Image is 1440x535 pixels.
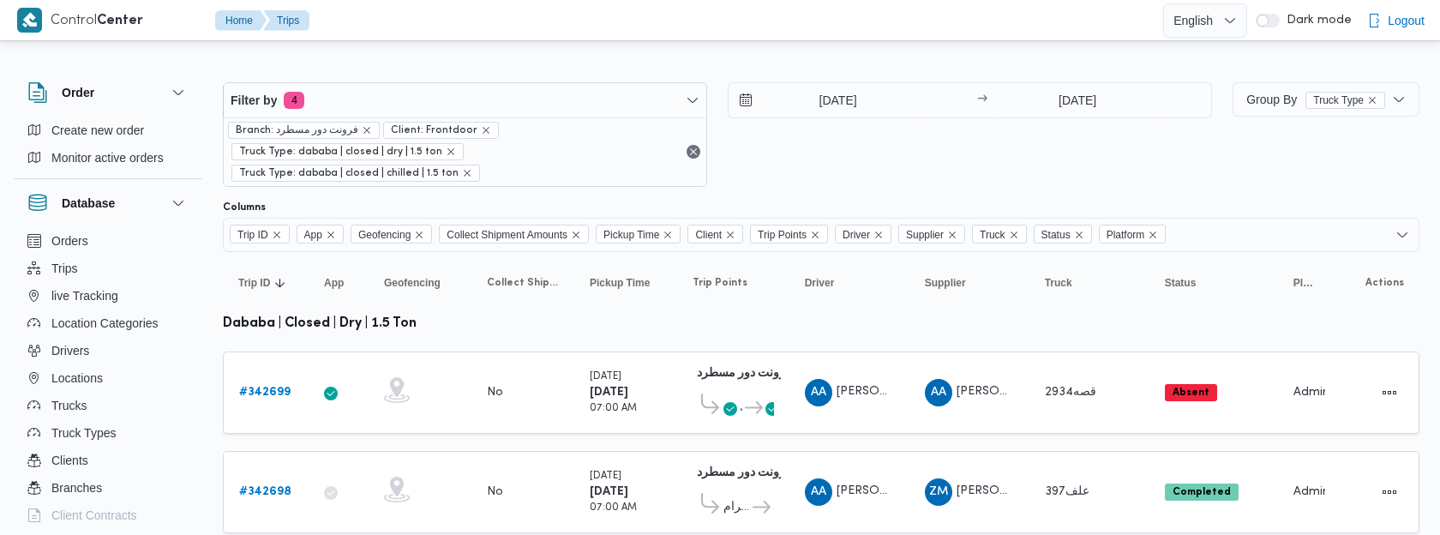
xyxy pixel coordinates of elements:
button: Truck [1038,269,1141,297]
small: [DATE] [590,372,621,382]
button: Orders [21,227,195,255]
button: Trips [21,255,195,282]
b: فرونت دور مسطرد [697,368,792,379]
a: #342699 [239,382,291,403]
a: #342698 [239,482,291,502]
button: remove selected entity [1367,95,1377,105]
span: Client: Frontdoor [383,122,499,139]
button: Trucks [21,392,195,419]
span: Trip Points [758,225,807,244]
button: Remove Trip ID from selection in this group [272,230,282,240]
b: Absent [1173,388,1209,398]
span: Client [687,225,743,243]
span: Branches [51,478,102,498]
span: Logout [1388,10,1425,31]
small: [DATE] [590,472,621,481]
small: 07:00 AM [590,404,637,413]
div: Abadallah Aid Abadalsalam Abadalihafz [925,379,952,406]
button: Open list of options [1395,228,1409,242]
img: X8yXhbKr1z7QwAAAABJRU5ErkJggg== [17,8,42,33]
span: [PERSON_NAME] [PERSON_NAME] [837,386,1035,397]
span: Branch: فرونت دور مسطرد [236,123,358,138]
span: Trip Points [693,276,747,290]
b: Center [97,15,143,27]
span: Truck [980,225,1005,244]
input: Press the down key to open a popover containing a calendar. [729,83,923,117]
span: Filter by [231,90,277,111]
span: Monitor active orders [51,147,164,168]
span: Status [1034,225,1092,243]
b: [DATE] [590,486,628,497]
span: Trip Points [750,225,828,243]
button: Remove [683,141,704,162]
button: Remove Trip Points from selection in this group [810,230,820,240]
button: Remove Platform from selection in this group [1148,230,1158,240]
button: remove selected entity [362,125,372,135]
span: Truck [1045,276,1072,290]
span: قسم الزمالك [740,398,742,418]
h3: Order [62,82,94,103]
h3: Database [62,193,115,213]
button: Truck Types [21,419,195,447]
button: Database [27,193,189,213]
button: Pickup Time [583,269,669,297]
span: علف397 [1045,486,1089,497]
span: Geofencing [384,276,441,290]
button: Remove Supplier from selection in this group [947,230,957,240]
span: Client: Frontdoor [391,123,477,138]
span: Drivers [51,340,89,361]
svg: Sorted in descending order [273,276,287,290]
span: Completed [1165,484,1239,501]
span: AA [811,379,826,406]
span: Trip ID [237,225,268,244]
span: Pickup Time [603,225,659,244]
button: Create new order [21,117,195,144]
button: Actions [1376,379,1403,406]
span: Truck Type: dababa | closed | dry | 1.5 ton [231,143,464,160]
span: Trip ID [230,225,290,243]
span: Branch: فرونت دور مسطرد [228,122,380,139]
button: Remove Client from selection in this group [725,230,735,240]
button: Remove App from selection in this group [326,230,336,240]
button: Home [215,10,267,31]
span: Dark mode [1280,14,1352,27]
span: Pickup Time [596,225,681,243]
span: فرونت دور مسطرد [773,497,774,518]
button: Logout [1360,3,1431,38]
span: Trucks [51,395,87,416]
span: Truck Type [1313,93,1364,108]
div: Order [14,117,202,178]
button: remove selected entity [446,147,456,157]
span: Geofencing [351,225,432,243]
span: [PERSON_NAME] [PERSON_NAME] [957,386,1155,397]
button: Branches [21,474,195,502]
button: Remove Geofencing from selection in this group [414,230,424,240]
span: Actions [1365,276,1404,290]
span: Truck Type: dababa | closed | chilled | 1.5 ton [231,165,480,182]
span: Clients [51,450,88,471]
span: Admin [1293,387,1329,398]
b: Completed [1173,487,1231,497]
span: App [324,276,344,290]
button: Status [1158,269,1269,297]
button: Actions [1376,478,1403,506]
button: Clients [21,447,195,474]
span: Group By Truck Type [1246,93,1385,106]
button: Location Categories [21,310,195,337]
span: 4 active filters [284,92,304,109]
button: Platform [1287,269,1325,297]
span: Client Contracts [51,505,137,526]
span: Locations [51,368,103,388]
span: Location Categories [51,313,159,334]
button: Remove Driver from selection in this group [873,230,884,240]
span: Collect Shipment Amounts [487,276,559,290]
button: remove selected entity [481,125,491,135]
div: Abadallah Aid Abadalsalam Abadalihafz [805,379,832,406]
span: live Tracking [51,286,118,306]
span: App [304,225,322,244]
button: Driver [798,269,901,297]
label: Columns [223,201,266,214]
span: Status [1041,225,1071,244]
span: Admin [1293,486,1329,497]
span: AA [931,379,946,406]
